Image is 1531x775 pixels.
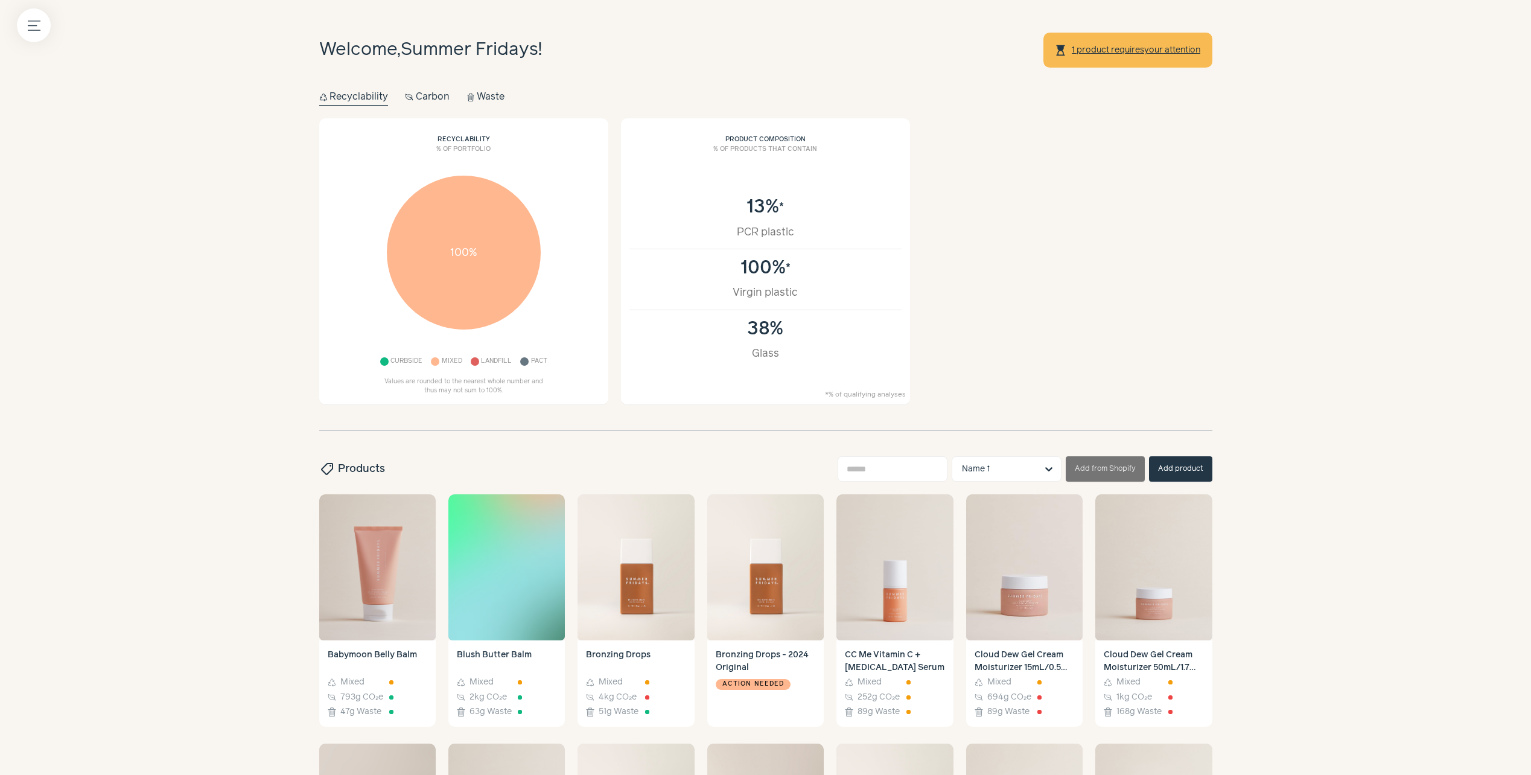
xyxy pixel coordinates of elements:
span: Curbside [390,355,422,369]
span: 168g Waste [1116,706,1162,718]
div: 13% [642,197,889,218]
span: sell [318,462,334,476]
div: 38% [642,319,889,340]
span: 4kg CO₂e [599,691,637,704]
span: Mixed [469,676,494,689]
span: Mixed [1116,676,1141,689]
button: Recyclability [319,89,389,106]
a: Cloud Dew Gel Cream Moisturizer 15mL/0.5 fl.oz Mixed 694g CO₂e 89g Waste [966,640,1083,727]
h4: Bronzing Drops - 2024 Original [716,649,815,674]
img: Bronzing Drops - 2024 Original [707,494,824,640]
img: Bronzing Drops [578,494,694,640]
span: 1kg CO₂e [1116,691,1152,704]
span: 89g Waste [987,706,1030,718]
span: Mixed [858,676,882,689]
h4: Bronzing Drops [586,649,686,674]
h4: Blush Butter Balm [457,649,556,674]
span: 793g CO₂e [340,691,383,704]
button: Add from Shopify [1066,456,1145,482]
div: PCR plastic [642,225,889,240]
span: Mixed [987,676,1011,689]
span: 694g CO₂e [987,691,1031,704]
img: Blush Butter Balm [448,494,565,640]
a: CC Me Vitamin C + [MEDICAL_DATA] Serum Mixed 252g CO₂e 89g Waste [836,640,953,727]
a: Babymoon Belly Balm Mixed 793g CO₂e 47g Waste [319,640,436,727]
div: Virgin plastic [642,285,889,301]
p: Values are rounded to the nearest whole number and thus may not sum to 100%. [379,377,548,397]
h4: Babymoon Belly Balm [328,649,427,674]
button: Waste [466,89,505,106]
h3: % of products that contain [629,145,902,163]
img: Babymoon Belly Balm [319,494,436,640]
a: Bronzing Drops Mixed 4kg CO₂e 51g Waste [578,640,694,727]
img: Cloud Dew Gel Cream Moisturizer 50mL/1.7 fl.oz [1095,494,1212,640]
h1: Welcome, ! [319,37,542,64]
span: 47g Waste [340,706,381,718]
h3: % of portfolio [328,145,600,163]
span: Pact [531,355,547,369]
span: 63g Waste [469,706,512,718]
a: 1 product requiresyour attention [1071,45,1201,55]
button: Add product [1149,456,1212,482]
img: Cloud Dew Gel Cream Moisturizer 15mL/0.5 fl.oz [966,494,1083,640]
span: Summer Fridays [401,41,538,59]
span: Action needed [722,679,784,690]
span: hourglass_top [1054,44,1067,57]
h2: Product composition [629,127,902,145]
span: 89g Waste [858,706,900,718]
span: Mixed [599,676,623,689]
h2: Products [319,461,385,477]
a: Bronzing Drops - 2024 Original Action needed [707,640,824,727]
h4: Cloud Dew Gel Cream Moisturizer 50mL/1.7 fl.oz [1104,649,1203,674]
span: Mixed [340,676,364,689]
h4: Cloud Dew Gel Cream Moisturizer 15mL/0.5 fl.oz [975,649,1074,674]
h2: Recyclability [328,127,600,145]
span: Landfill [481,355,512,369]
span: Mixed [442,355,462,369]
h4: CC Me Vitamin C + Niacinamide Serum [845,649,944,674]
img: CC Me Vitamin C + Niacinamide Serum [836,494,953,640]
span: 2kg CO₂e [469,691,507,704]
div: 100% [642,258,889,279]
button: Carbon [405,89,450,106]
div: Glass [642,346,889,362]
a: Cloud Dew Gel Cream Moisturizer 50mL/1.7 fl.oz Mixed 1kg CO₂e 168g Waste [1095,640,1212,727]
small: *% of qualifying analyses [825,390,906,400]
span: 252g CO₂e [858,691,900,704]
a: Blush Butter Balm Mixed 2kg CO₂e 63g Waste [448,640,565,727]
span: 51g Waste [599,706,638,718]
